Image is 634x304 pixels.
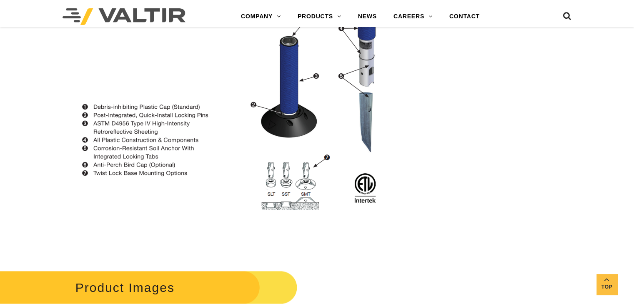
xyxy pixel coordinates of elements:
a: CAREERS [385,8,441,25]
span: Top [596,282,617,292]
img: Valtir [63,8,185,25]
a: COMPANY [233,8,289,25]
a: Top [596,274,617,295]
a: NEWS [350,8,385,25]
a: CONTACT [441,8,488,25]
a: PRODUCTS [289,8,350,25]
